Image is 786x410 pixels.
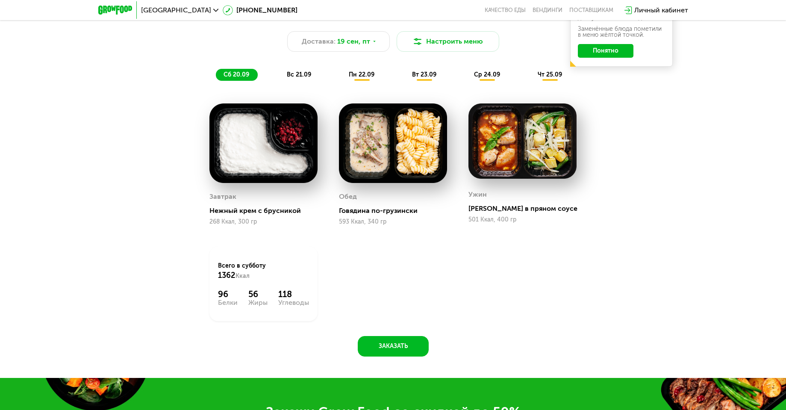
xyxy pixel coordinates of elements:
[337,36,370,47] span: 19 сен, пт
[569,7,613,14] div: поставщикам
[412,71,436,78] span: вт 23.09
[474,71,500,78] span: ср 24.09
[209,190,236,203] div: Завтрак
[397,31,499,52] button: Настроить меню
[287,71,311,78] span: вс 21.09
[578,26,665,38] div: Заменённые блюда пометили в меню жёлтой точкой.
[485,7,526,14] a: Качество еды
[218,262,309,280] div: Всего в субботу
[248,289,268,299] div: 56
[209,206,324,215] div: Нежный крем с брусникой
[278,299,309,306] div: Углеводы
[224,71,249,78] span: сб 20.09
[468,188,487,201] div: Ужин
[468,204,583,213] div: [PERSON_NAME] в пряном соусе
[141,7,211,14] span: [GEOGRAPHIC_DATA]
[578,9,665,21] div: В даты, выделенные желтым, доступна замена блюд.
[339,190,357,203] div: Обед
[218,289,238,299] div: 96
[349,71,374,78] span: пн 22.09
[248,299,268,306] div: Жиры
[218,271,236,280] span: 1362
[223,5,297,15] a: [PHONE_NUMBER]
[339,218,447,225] div: 593 Ккал, 340 гр
[634,5,688,15] div: Личный кабинет
[538,71,562,78] span: чт 25.09
[236,272,250,280] span: Ккал
[533,7,562,14] a: Вендинги
[578,44,633,58] button: Понятно
[209,218,318,225] div: 268 Ккал, 300 гр
[218,299,238,306] div: Белки
[302,36,336,47] span: Доставка:
[468,216,577,223] div: 501 Ккал, 400 гр
[339,206,454,215] div: Говядина по-грузински
[278,289,309,299] div: 118
[358,336,429,357] button: Заказать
